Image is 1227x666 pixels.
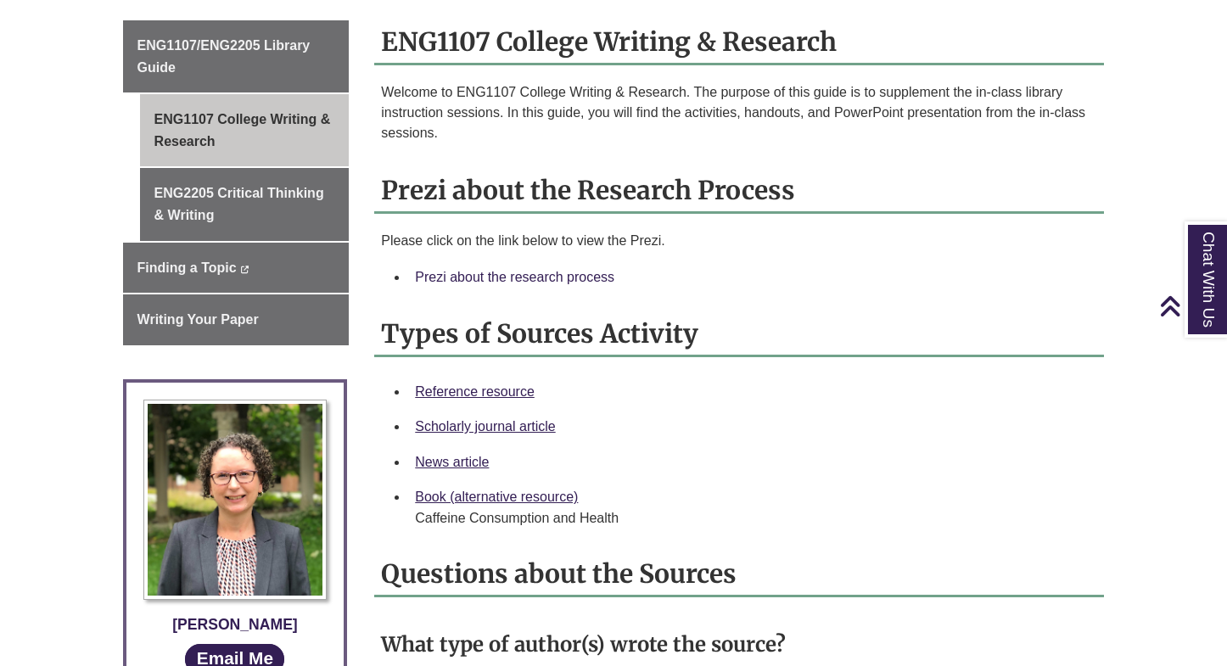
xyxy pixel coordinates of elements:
a: Book (alternative resource) [415,490,578,504]
div: Guide Page Menu [123,20,350,345]
i: This link opens in a new window [240,266,249,273]
h2: Questions about the Sources [374,552,1104,597]
img: Profile Photo [143,400,326,600]
p: Welcome to ENG1107 College Writing & Research. The purpose of this guide is to supplement the in-... [381,82,1097,143]
a: Prezi about the research process [415,270,614,284]
a: Writing Your Paper [123,294,350,345]
div: Caffeine Consumption and Health [415,508,1090,529]
h2: Prezi about the Research Process [374,169,1104,214]
a: Reference resource [415,384,535,399]
h2: Types of Sources Activity [374,312,1104,357]
strong: What type of author(s) wrote the source? [381,631,786,658]
a: Profile Photo [PERSON_NAME] [139,400,332,637]
a: ENG1107/ENG2205 Library Guide [123,20,350,92]
span: ENG1107/ENG2205 Library Guide [137,38,311,75]
a: ENG2205 Critical Thinking & Writing [140,168,350,240]
a: News article [415,455,489,469]
p: Please click on the link below to view the Prezi. [381,231,1097,251]
a: Finding a Topic [123,243,350,294]
h2: ENG1107 College Writing & Research [374,20,1104,65]
a: Scholarly journal article [415,419,555,434]
div: [PERSON_NAME] [139,613,332,636]
span: Finding a Topic [137,260,237,275]
span: Writing Your Paper [137,312,259,327]
a: ENG1107 College Writing & Research [140,94,350,166]
a: Back to Top [1159,294,1223,317]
